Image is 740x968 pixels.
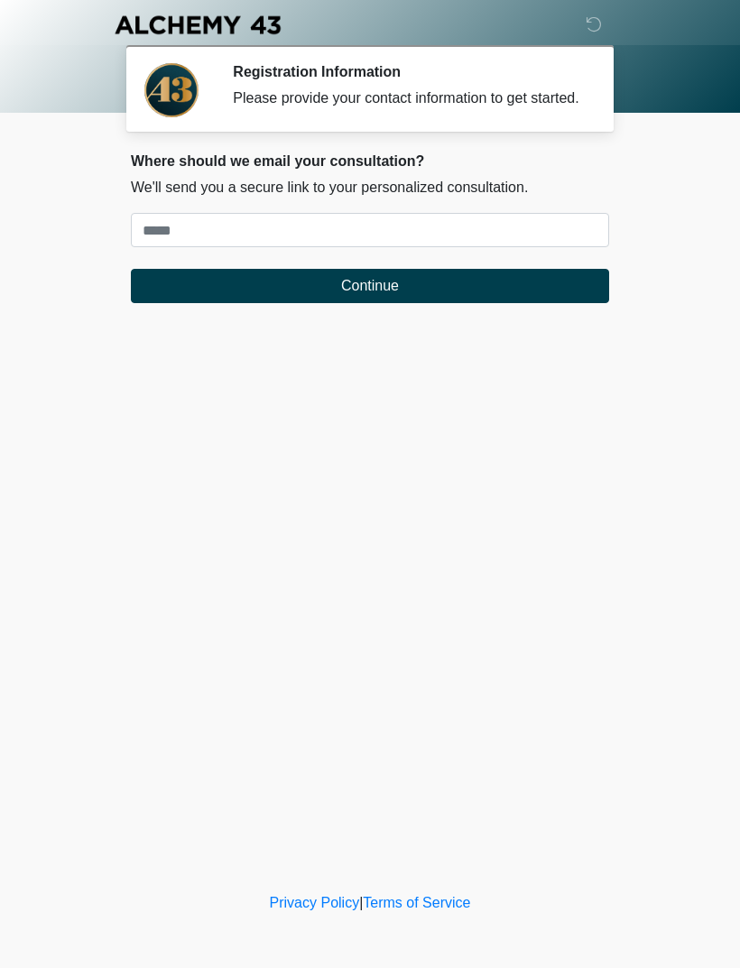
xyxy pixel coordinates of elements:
[233,88,582,109] div: Please provide your contact information to get started.
[131,152,609,170] h2: Where should we email your consultation?
[131,177,609,198] p: We'll send you a secure link to your personalized consultation.
[270,895,360,910] a: Privacy Policy
[359,895,363,910] a: |
[113,14,282,36] img: Alchemy 43 Logo
[131,269,609,303] button: Continue
[363,895,470,910] a: Terms of Service
[233,63,582,80] h2: Registration Information
[144,63,199,117] img: Agent Avatar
